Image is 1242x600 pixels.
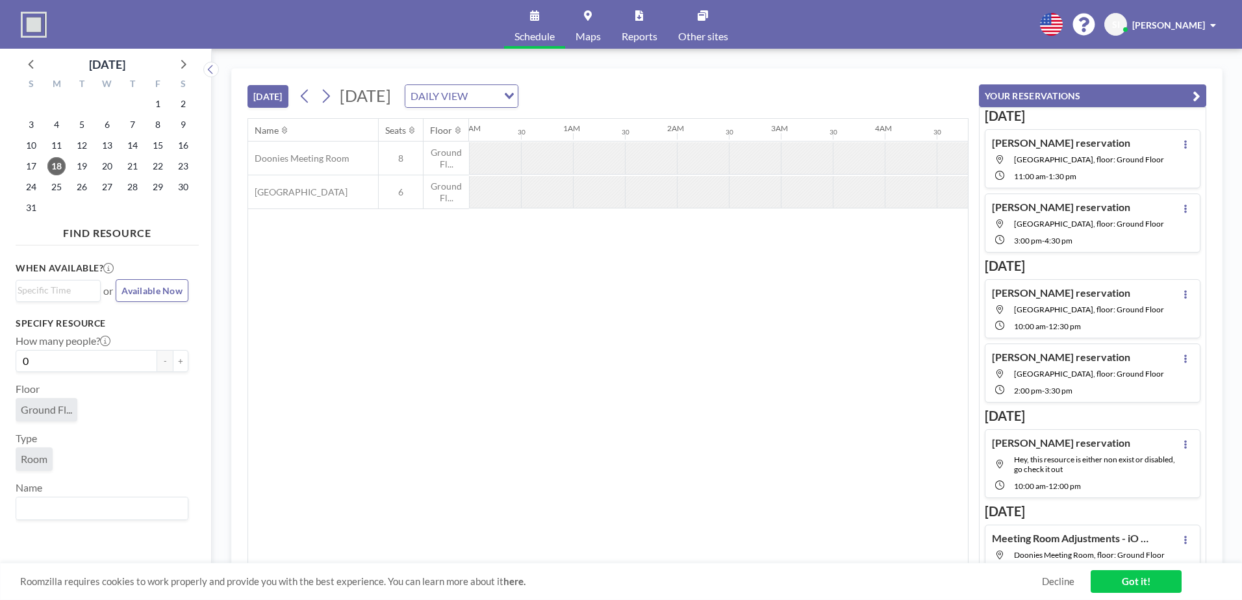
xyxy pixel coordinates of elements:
span: Friday, August 22, 2025 [149,157,167,175]
h4: FIND RESOURCE [16,221,199,240]
span: 12:00 PM [1048,481,1081,491]
span: Ground Fl... [424,147,469,169]
span: 2:00 PM [1014,386,1042,395]
h4: [PERSON_NAME] reservation [992,436,1130,449]
div: S [19,77,44,94]
div: Name [255,125,279,136]
h4: [PERSON_NAME] reservation [992,286,1130,299]
span: 3:30 PM [1045,386,1072,395]
span: Tuesday, August 12, 2025 [73,136,91,155]
span: Monday, August 4, 2025 [47,116,66,134]
span: - [1046,321,1048,331]
div: Search for option [405,85,518,107]
h4: [PERSON_NAME] reservation [992,136,1130,149]
span: [PERSON_NAME] [1132,19,1205,31]
span: Monday, August 11, 2025 [47,136,66,155]
span: Saturday, August 9, 2025 [174,116,192,134]
span: 8 [379,153,423,164]
label: Type [16,432,37,445]
button: Available Now [116,279,188,302]
div: M [44,77,70,94]
span: Sunday, August 24, 2025 [22,178,40,196]
div: 30 [933,128,941,136]
h4: [PERSON_NAME] reservation [992,351,1130,364]
a: here. [503,575,526,587]
div: 30 [830,128,837,136]
span: Schedule [514,31,555,42]
h3: [DATE] [985,408,1200,424]
div: 4AM [875,123,892,133]
label: Floor [16,382,40,395]
span: [GEOGRAPHIC_DATA] [248,186,348,198]
span: Ground Fl... [21,403,72,416]
span: Loirston Meeting Room, floor: Ground Floor [1014,219,1164,229]
div: 2AM [667,123,684,133]
span: or [103,284,113,297]
div: [DATE] [89,55,125,73]
h3: [DATE] [985,258,1200,274]
span: Sunday, August 10, 2025 [22,136,40,155]
div: T [70,77,95,94]
h3: [DATE] [985,108,1200,124]
span: DAILY VIEW [408,88,470,105]
span: - [1046,171,1048,181]
button: [DATE] [247,85,288,108]
h4: [PERSON_NAME] reservation [992,201,1130,214]
span: Reports [622,31,657,42]
label: How many people? [16,334,110,347]
div: T [120,77,145,94]
span: Tuesday, August 26, 2025 [73,178,91,196]
span: Thursday, August 7, 2025 [123,116,142,134]
span: Wednesday, August 6, 2025 [98,116,116,134]
div: 30 [726,128,733,136]
div: 30 [518,128,526,136]
span: Loirston Meeting Room, floor: Ground Floor [1014,369,1164,379]
span: Loirston Meeting Room, floor: Ground Floor [1014,305,1164,314]
span: Tuesday, August 5, 2025 [73,116,91,134]
span: [DATE] [340,86,391,105]
div: 30 [622,128,629,136]
a: Decline [1042,575,1074,588]
div: Floor [430,125,452,136]
span: 11:00 AM [1014,171,1046,181]
span: Friday, August 29, 2025 [149,178,167,196]
span: 3:00 PM [1014,236,1042,245]
span: Friday, August 1, 2025 [149,95,167,113]
span: Available Now [121,285,183,296]
span: - [1042,386,1045,395]
span: Wednesday, August 27, 2025 [98,178,116,196]
h4: Meeting Room Adjustments - iO Will reach out directly [992,532,1154,545]
h3: Specify resource [16,318,188,329]
span: Sunday, August 17, 2025 [22,157,40,175]
span: 6 [379,186,423,198]
span: Room [21,453,47,466]
button: - [157,350,173,372]
span: Maps [576,31,601,42]
span: Roomzilla requires cookies to work properly and provide you with the best experience. You can lea... [20,575,1042,588]
span: Friday, August 15, 2025 [149,136,167,155]
div: F [145,77,170,94]
span: Loirston Meeting Room, floor: Ground Floor [1014,155,1164,164]
span: Doonies Meeting Room [248,153,349,164]
span: Sunday, August 3, 2025 [22,116,40,134]
div: Seats [385,125,406,136]
div: Search for option [16,281,100,300]
span: Thursday, August 21, 2025 [123,157,142,175]
label: Name [16,481,42,494]
span: Doonies Meeting Room, floor: Ground Floor [1014,550,1165,560]
span: Other sites [678,31,728,42]
span: Friday, August 8, 2025 [149,116,167,134]
span: 4:30 PM [1045,236,1072,245]
span: Ground Fl... [424,181,469,203]
span: Thursday, August 28, 2025 [123,178,142,196]
span: Sunday, August 31, 2025 [22,199,40,217]
span: - [1042,236,1045,245]
div: W [95,77,120,94]
button: + [173,350,188,372]
input: Search for option [18,283,93,297]
h3: [DATE] [985,503,1200,519]
div: Search for option [16,497,188,519]
span: - [1046,481,1048,491]
span: 10:00 AM [1014,321,1046,331]
span: 1:30 PM [1048,171,1076,181]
